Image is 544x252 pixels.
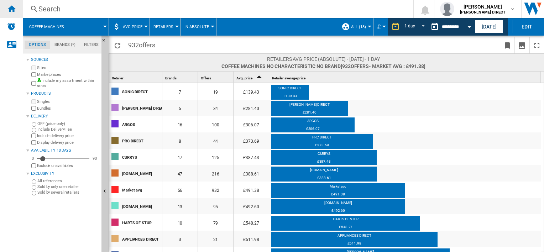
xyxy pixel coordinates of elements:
[234,149,269,165] div: £387.43
[37,190,99,195] label: Sold by several retailers
[234,182,269,198] div: £491.38
[351,18,370,36] button: ALL (18)
[221,63,425,70] span: Coffee machines No characteristic No brand
[123,25,142,29] span: AVG Price
[221,56,425,63] span: Retailers AVG price (absolute) - [DATE] - 1 day
[37,99,99,104] label: Singles
[80,41,103,49] md-tab-item: Filters
[30,156,36,161] div: 0
[271,175,377,183] div: £388.61
[32,191,36,195] input: Sold by several retailers
[475,20,503,33] button: [DATE]
[184,25,209,29] span: In Absolute
[37,72,99,77] label: Marketplaces
[271,168,377,175] div: [DOMAIN_NAME]
[234,165,269,182] div: £388.61
[440,2,454,16] img: profile.jpg
[164,72,198,83] div: Brands Sort None
[460,3,506,10] span: [PERSON_NAME]
[110,72,162,83] div: Sort None
[271,151,377,158] div: CURRYS
[351,63,369,69] span: offers
[428,18,474,36] div: This report is based on a date in the past.
[50,41,80,49] md-tab-item: Brands (*)
[37,155,89,162] md-slider: Availability
[234,116,269,132] div: £306.07
[37,133,99,138] label: Include delivery price
[463,19,476,32] button: Open calendar
[122,117,162,132] div: ARGOS
[271,72,541,83] div: Sort None
[377,23,381,31] span: £
[162,132,198,149] div: 8
[162,214,198,231] div: 10
[530,37,544,53] button: Maximize
[428,20,442,34] button: md-calendar
[139,41,155,49] span: offers
[500,37,514,53] button: Bookmark this report
[123,18,146,36] button: AVG Price
[122,100,162,115] div: [PERSON_NAME] DIRECT
[162,182,198,198] div: 56
[31,91,99,96] div: Products
[122,149,162,164] div: CURRYS
[272,76,305,80] span: Retailer average price
[31,65,36,70] input: Sites
[162,100,198,116] div: 5
[29,25,64,29] span: Coffee machines
[122,133,162,148] div: PRC DIRECT
[29,18,71,36] button: Coffee machines
[31,99,36,104] input: Singles
[198,231,233,247] div: 21
[37,78,99,89] label: Include my assortment within stats
[162,149,198,165] div: 17
[341,18,370,36] div: ALL (18)
[37,65,99,70] label: Sites
[234,198,269,214] div: £492.60
[32,179,36,184] input: All references
[153,18,177,36] div: Retailers
[235,72,269,83] div: Sort Ascending
[271,135,373,142] div: PRC DIRECT
[369,63,424,69] span: - Market avg : £491.38
[271,208,405,215] div: £492.60
[271,94,309,101] div: £139.43
[122,215,162,230] div: HARTS OF STUR
[38,4,395,14] div: Search
[199,72,233,83] div: Offers Sort None
[122,84,162,99] div: SONIC DIRECT
[198,214,233,231] div: 79
[31,140,36,145] input: Display delivery price
[162,83,198,100] div: 7
[198,149,233,165] div: 125
[37,140,99,145] label: Display delivery price
[31,72,36,77] input: Marketplaces
[122,199,162,214] div: [DOMAIN_NAME]
[162,198,198,214] div: 13
[234,231,269,247] div: £611.98
[122,166,162,181] div: [DOMAIN_NAME]
[31,148,99,153] div: Availability 10 Days
[198,198,233,214] div: 95
[122,182,162,197] div: Market avg
[37,121,99,126] label: OFF (price only)
[403,21,428,33] md-select: REPORTS.WIZARD.STEPS.REPORT.STEPS.REPORT_OPTIONS.PERIOD: 1 day
[162,231,198,247] div: 3
[32,185,36,190] input: Sold by only one retailer
[31,114,99,119] div: Delivery
[271,102,348,109] div: [PERSON_NAME] DIRECT
[515,37,529,53] button: Download as image
[7,22,16,31] img: alerts-logo.svg
[113,18,146,36] div: AVG Price
[91,156,99,161] div: 90
[198,116,233,132] div: 100
[165,76,176,80] span: Brands
[112,76,124,80] span: Retailer
[101,36,110,48] button: Hide
[271,119,355,126] div: ARGOS
[164,72,198,83] div: Sort None
[153,25,173,29] span: Retailers
[198,83,233,100] div: 19
[271,86,309,93] div: SONIC DIRECT
[377,18,384,36] div: £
